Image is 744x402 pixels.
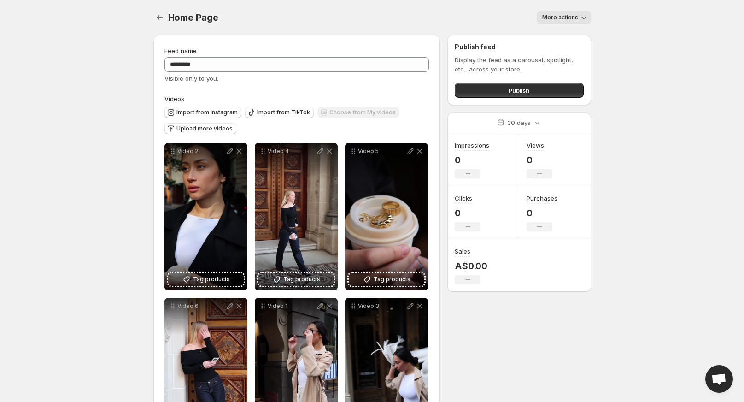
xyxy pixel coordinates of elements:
div: Open chat [705,365,733,393]
h2: Publish feed [455,42,583,52]
span: Tag products [374,275,410,284]
span: Upload more videos [176,125,233,132]
p: Video 6 [177,302,225,310]
h3: Impressions [455,141,489,150]
div: Video 5Tag products [345,143,428,290]
p: A$0.00 [455,260,487,272]
div: Video 4Tag products [255,143,338,290]
span: Import from TikTok [257,109,310,116]
button: Tag products [168,273,244,286]
span: Home Page [168,12,218,23]
span: Tag products [193,275,230,284]
p: Video 2 [177,148,225,155]
p: Display the feed as a carousel, spotlight, etc., across your store. [455,55,583,74]
h3: Views [527,141,544,150]
p: Video 4 [268,148,316,155]
div: Video 2Tag products [164,143,247,290]
button: Import from TikTok [245,107,314,118]
p: Video 5 [358,148,406,155]
span: Tag products [283,275,320,284]
span: Import from Instagram [176,109,238,116]
span: Publish [509,86,529,95]
p: 0 [455,207,480,219]
button: Tag products [349,273,424,286]
h3: Purchases [527,194,557,203]
button: Settings [153,11,166,24]
button: More actions [537,11,591,24]
button: Import from Instagram [164,107,241,118]
button: Upload more videos [164,123,236,134]
p: Video 3 [358,302,406,310]
span: Videos [164,95,184,102]
span: Feed name [164,47,197,54]
span: Visible only to you. [164,75,218,82]
p: 0 [455,154,489,166]
span: More actions [542,14,578,21]
p: 30 days [507,118,531,127]
button: Tag products [258,273,334,286]
button: Publish [455,83,583,98]
h3: Sales [455,247,470,256]
p: 0 [527,207,557,219]
p: Video 1 [268,302,316,310]
p: 0 [527,154,552,166]
h3: Clicks [455,194,472,203]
